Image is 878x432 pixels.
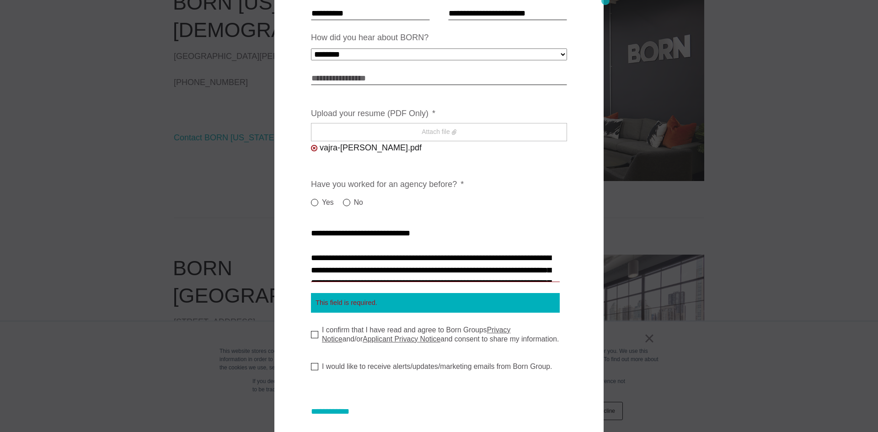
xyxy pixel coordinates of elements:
label: Yes [311,197,334,208]
label: Upload your resume (PDF Only) [311,108,435,119]
a: Privacy Notice [322,326,510,343]
a: Applicant Privacy Notice [363,335,440,343]
label: Attach file [311,123,567,141]
strong: vajra-[PERSON_NAME].pdf [320,143,422,152]
label: I confirm that I have read and agree to Born Groups and/or and consent to share my information. [311,325,574,344]
label: I would like to receive alerts/updates/marketing emails from Born Group. [311,362,552,371]
label: Have you worked for an agency before? [311,179,464,190]
label: How did you hear about BORN? [311,32,428,43]
img: Delete file [311,145,317,151]
label: No [343,197,363,208]
div: This field is required. [311,293,560,313]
